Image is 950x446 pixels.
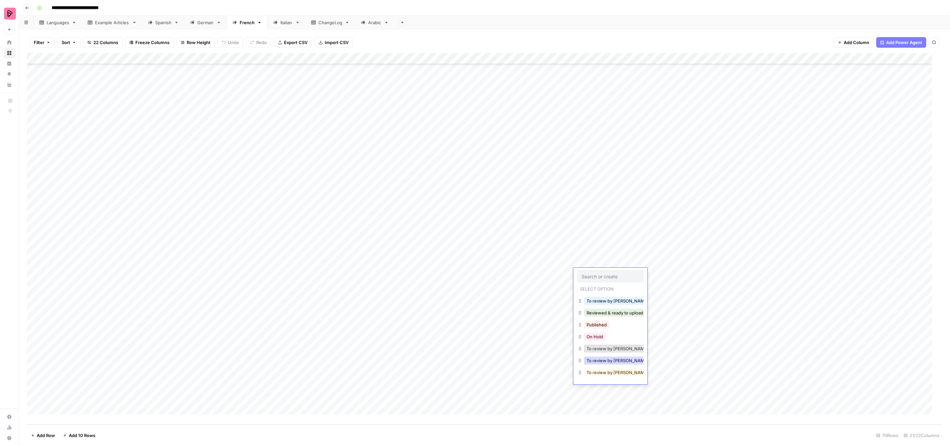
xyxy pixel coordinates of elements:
[59,430,99,441] button: Add 10 Rows
[833,37,874,48] button: Add Column
[4,80,15,90] a: Your Data
[4,412,15,422] a: Settings
[325,39,349,46] span: Import CSV
[142,16,184,29] a: Spanish
[901,430,942,441] div: 21/22 Columns
[584,345,651,353] button: To review by [PERSON_NAME]
[187,39,211,46] span: Row Height
[577,307,643,319] div: Reviewed & ready to upload
[29,37,55,48] button: Filter
[314,37,353,48] button: Import CSV
[318,19,342,26] div: ChangeLog
[4,48,15,58] a: Browse
[37,432,55,439] span: Add Row
[577,296,643,307] div: To review by [PERSON_NAME]
[57,37,80,48] button: Sort
[93,39,118,46] span: 22 Columns
[34,16,82,29] a: Languages
[47,19,69,26] div: Languages
[83,37,122,48] button: 22 Columns
[584,321,609,329] button: Published
[227,16,267,29] a: French
[125,37,174,48] button: Freeze Columns
[4,422,15,433] a: Usage
[355,16,394,29] a: Arabic
[584,297,651,305] button: To review by [PERSON_NAME]
[876,37,926,48] button: Add Power Agent
[577,343,643,355] div: To review by [PERSON_NAME]
[82,16,142,29] a: Example Articles
[256,39,267,46] span: Redo
[228,39,239,46] span: Undo
[4,37,15,48] a: Home
[135,39,169,46] span: Freeze Columns
[62,39,70,46] span: Sort
[176,37,215,48] button: Row Height
[4,69,15,80] a: Opportunities
[306,16,355,29] a: ChangeLog
[577,319,643,331] div: Published
[577,284,616,292] p: Select option
[284,39,308,46] span: Export CSV
[584,368,676,376] button: To review by [PERSON_NAME] in progress
[4,58,15,69] a: Insights
[4,8,16,20] img: Preply Logo
[577,367,643,379] div: To review by [PERSON_NAME] in progress
[584,357,651,364] button: To review by [PERSON_NAME]
[155,19,171,26] div: Spanish
[886,39,922,46] span: Add Power Agent
[246,37,271,48] button: Redo
[69,432,95,439] span: Add 10 Rows
[240,19,255,26] div: French
[577,331,643,343] div: On Hold
[582,273,639,279] input: Search or create
[217,37,243,48] button: Undo
[280,19,293,26] div: Italian
[184,16,227,29] a: German
[844,39,869,46] span: Add Column
[274,37,312,48] button: Export CSV
[874,430,901,441] div: 70 Rows
[27,430,59,441] button: Add Row
[267,16,306,29] a: Italian
[34,39,44,46] span: Filter
[95,19,129,26] div: Example Articles
[584,309,646,317] button: Reviewed & ready to upload
[584,333,606,341] button: On Hold
[577,355,643,367] div: To review by [PERSON_NAME]
[4,433,15,443] button: Help + Support
[4,5,15,22] button: Workspace: Preply
[197,19,214,26] div: German
[368,19,381,26] div: Arabic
